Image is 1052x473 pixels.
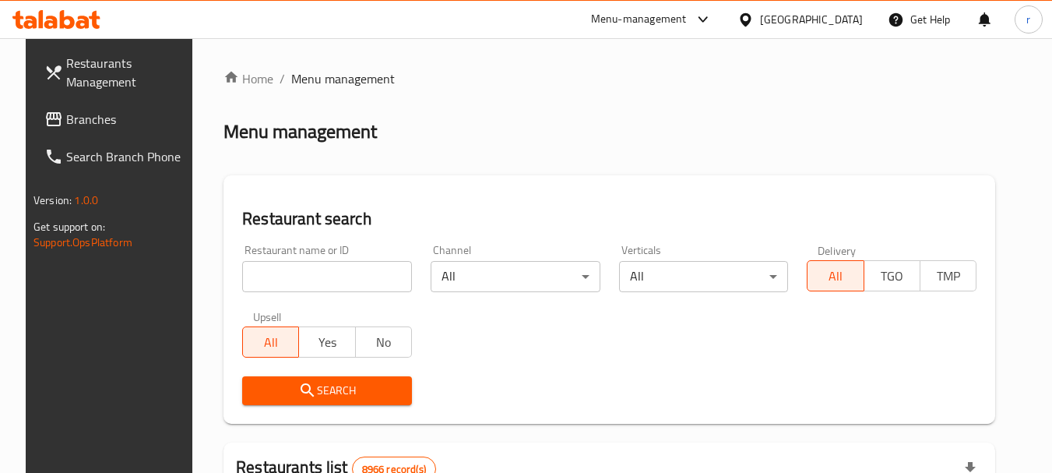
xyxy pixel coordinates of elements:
[33,232,132,252] a: Support.OpsPlatform
[814,265,857,288] span: All
[431,261,600,292] div: All
[305,331,349,354] span: Yes
[223,69,273,88] a: Home
[298,327,355,358] button: Yes
[280,69,285,88] li: /
[66,147,189,166] span: Search Branch Phone
[355,327,412,358] button: No
[242,327,299,358] button: All
[74,190,98,210] span: 1.0.0
[242,261,412,292] input: Search for restaurant name or ID..
[807,260,864,291] button: All
[591,10,687,29] div: Menu-management
[66,110,189,129] span: Branches
[864,260,920,291] button: TGO
[619,261,789,292] div: All
[32,101,202,138] a: Branches
[33,217,105,237] span: Get support on:
[362,331,406,354] span: No
[242,207,976,231] h2: Restaurant search
[32,138,202,175] a: Search Branch Phone
[223,119,377,144] h2: Menu management
[249,331,293,354] span: All
[242,376,412,405] button: Search
[223,69,995,88] nav: breadcrumb
[291,69,395,88] span: Menu management
[871,265,914,288] span: TGO
[66,54,189,91] span: Restaurants Management
[33,190,72,210] span: Version:
[253,311,282,322] label: Upsell
[818,245,857,256] label: Delivery
[32,44,202,101] a: Restaurants Management
[1026,11,1030,28] span: r
[760,11,863,28] div: [GEOGRAPHIC_DATA]
[927,265,970,288] span: TMP
[920,260,976,291] button: TMP
[255,381,399,401] span: Search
